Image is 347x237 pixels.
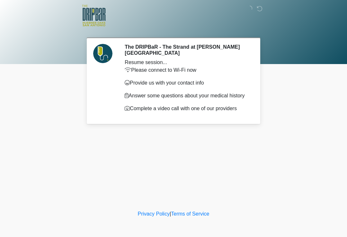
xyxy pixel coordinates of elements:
p: Please connect to Wi-Fi now [125,66,249,74]
p: Provide us with your contact info [125,79,249,87]
a: Terms of Service [171,211,209,217]
a: | [170,211,171,217]
img: The DRIPBaR - The Strand at Huebner Oaks Logo [82,5,106,26]
p: Complete a video call with one of our providers [125,105,249,112]
p: Answer some questions about your medical history [125,92,249,100]
h2: The DRIPBaR - The Strand at [PERSON_NAME][GEOGRAPHIC_DATA] [125,44,249,56]
div: Resume session... [125,59,249,66]
img: Agent Avatar [93,44,112,63]
a: Privacy Policy [138,211,170,217]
